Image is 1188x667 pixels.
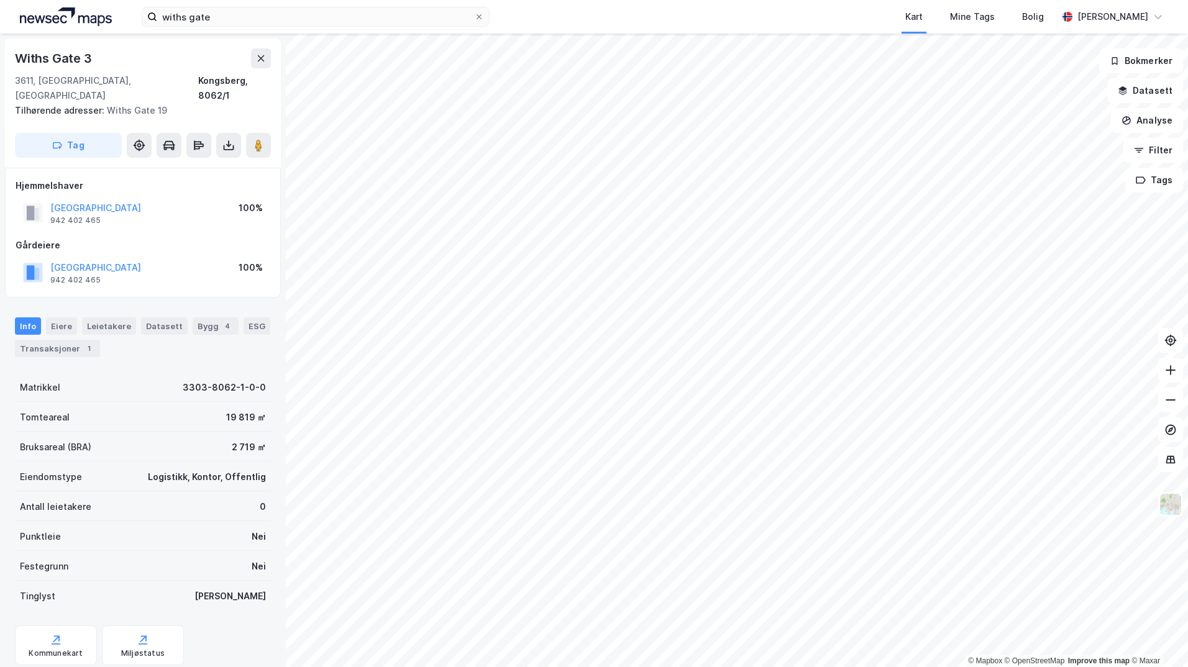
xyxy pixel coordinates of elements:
div: Datasett [141,317,188,335]
div: 1 [83,342,95,355]
button: Datasett [1107,78,1183,103]
div: Transaksjoner [15,340,100,357]
div: Tomteareal [20,410,70,425]
button: Bokmerker [1099,48,1183,73]
div: 4 [221,320,234,332]
div: Punktleie [20,529,61,544]
div: 3303-8062-1-0-0 [183,380,266,395]
div: Kontrollprogram for chat [1126,607,1188,667]
iframe: Chat Widget [1126,607,1188,667]
div: Hjemmelshaver [16,178,270,193]
button: Tag [15,133,122,158]
div: Miljøstatus [121,648,165,658]
div: 0 [260,499,266,514]
div: Bolig [1022,9,1044,24]
div: Kommunekart [29,648,83,658]
img: Z [1159,492,1182,516]
div: 100% [239,201,263,216]
div: Bruksareal (BRA) [20,440,91,455]
span: Tilhørende adresser: [15,105,107,116]
div: Logistikk, Kontor, Offentlig [148,470,266,484]
a: OpenStreetMap [1005,656,1065,665]
input: Søk på adresse, matrikkel, gårdeiere, leietakere eller personer [157,7,474,26]
div: 100% [239,260,263,275]
div: Bygg [193,317,239,335]
button: Filter [1123,138,1183,163]
div: ESG [244,317,270,335]
button: Analyse [1111,108,1183,133]
div: 942 402 465 [50,275,101,285]
div: Withs Gate 3 [15,48,94,68]
div: [PERSON_NAME] [194,589,266,604]
div: Mine Tags [950,9,995,24]
div: Nei [252,559,266,574]
div: Antall leietakere [20,499,91,514]
div: Info [15,317,41,335]
img: logo.a4113a55bc3d86da70a041830d287a7e.svg [20,7,112,26]
div: Gårdeiere [16,238,270,253]
div: 3611, [GEOGRAPHIC_DATA], [GEOGRAPHIC_DATA] [15,73,198,103]
div: 19 819 ㎡ [226,410,266,425]
div: Matrikkel [20,380,60,395]
div: Tinglyst [20,589,55,604]
div: Leietakere [82,317,136,335]
div: Eiendomstype [20,470,82,484]
div: Nei [252,529,266,544]
div: 942 402 465 [50,216,101,225]
a: Mapbox [968,656,1002,665]
div: Kongsberg, 8062/1 [198,73,271,103]
a: Improve this map [1068,656,1130,665]
div: Kart [905,9,923,24]
div: Withs Gate 19 [15,103,261,118]
button: Tags [1125,168,1183,193]
div: [PERSON_NAME] [1077,9,1148,24]
div: 2 719 ㎡ [232,440,266,455]
div: Eiere [46,317,77,335]
div: Festegrunn [20,559,68,574]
